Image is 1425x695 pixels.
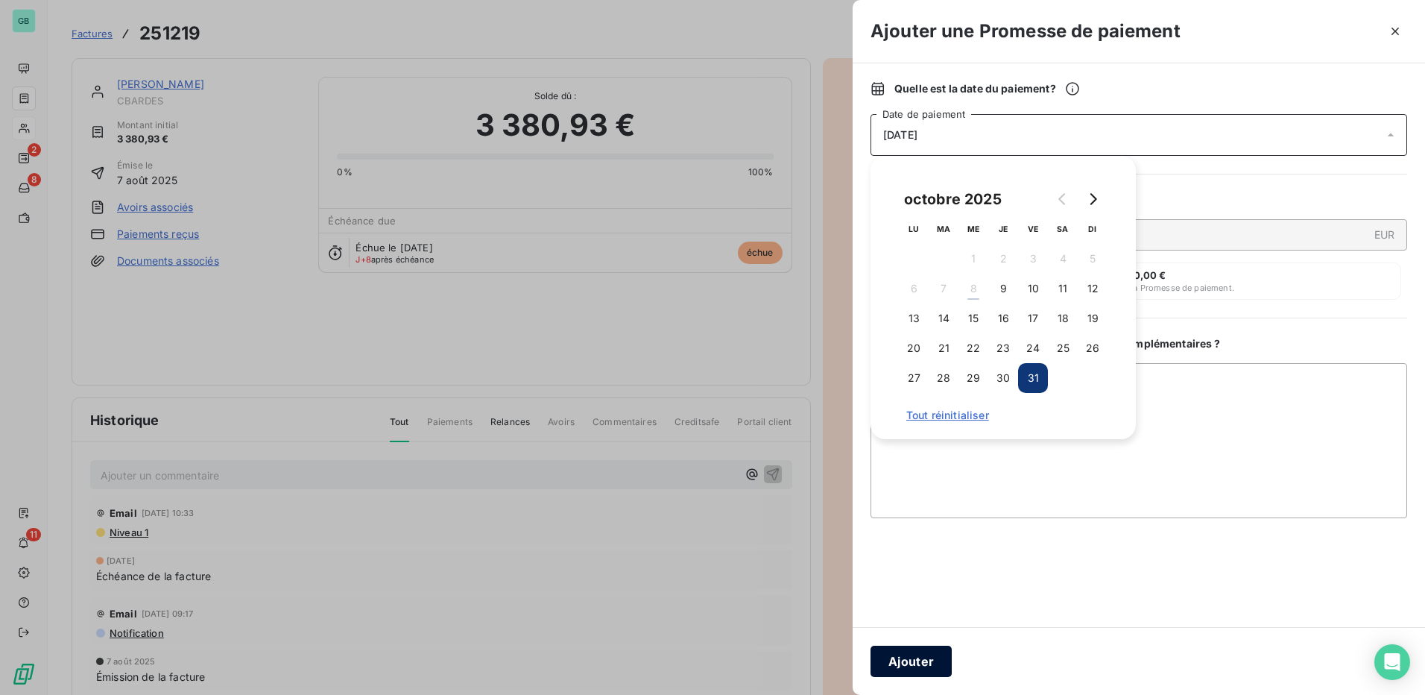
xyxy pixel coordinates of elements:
button: 30 [988,363,1018,393]
button: 18 [1048,304,1078,333]
button: 12 [1078,274,1108,304]
th: lundi [899,214,929,244]
button: 20 [899,333,929,363]
button: Go to previous month [1048,184,1078,214]
button: 21 [929,333,958,363]
button: 29 [958,363,988,393]
span: Quelle est la date du paiement ? [894,81,1080,96]
button: Ajouter [871,646,952,677]
button: 6 [899,274,929,304]
button: 8 [958,274,988,304]
th: dimanche [1078,214,1108,244]
button: 3 [1018,244,1048,274]
button: 15 [958,304,988,333]
th: mercredi [958,214,988,244]
span: 0,00 € [1134,269,1166,281]
button: 1 [958,244,988,274]
button: 16 [988,304,1018,333]
button: 2 [988,244,1018,274]
button: 26 [1078,333,1108,363]
button: 28 [929,363,958,393]
button: 27 [899,363,929,393]
h3: Ajouter une Promesse de paiement [871,18,1181,45]
button: 24 [1018,333,1048,363]
th: mardi [929,214,958,244]
button: 7 [929,274,958,304]
th: jeudi [988,214,1018,244]
button: 19 [1078,304,1108,333]
button: 13 [899,304,929,333]
button: 31 [1018,363,1048,393]
button: 25 [1048,333,1078,363]
button: Go to next month [1078,184,1108,214]
button: 4 [1048,244,1078,274]
button: 10 [1018,274,1048,304]
button: 17 [1018,304,1048,333]
th: vendredi [1018,214,1048,244]
div: octobre 2025 [899,187,1007,211]
div: Open Intercom Messenger [1374,644,1410,680]
button: 5 [1078,244,1108,274]
span: [DATE] [883,129,917,141]
button: 11 [1048,274,1078,304]
button: 14 [929,304,958,333]
button: 9 [988,274,1018,304]
button: 22 [958,333,988,363]
th: samedi [1048,214,1078,244]
button: 23 [988,333,1018,363]
span: Tout réinitialiser [906,409,1100,421]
